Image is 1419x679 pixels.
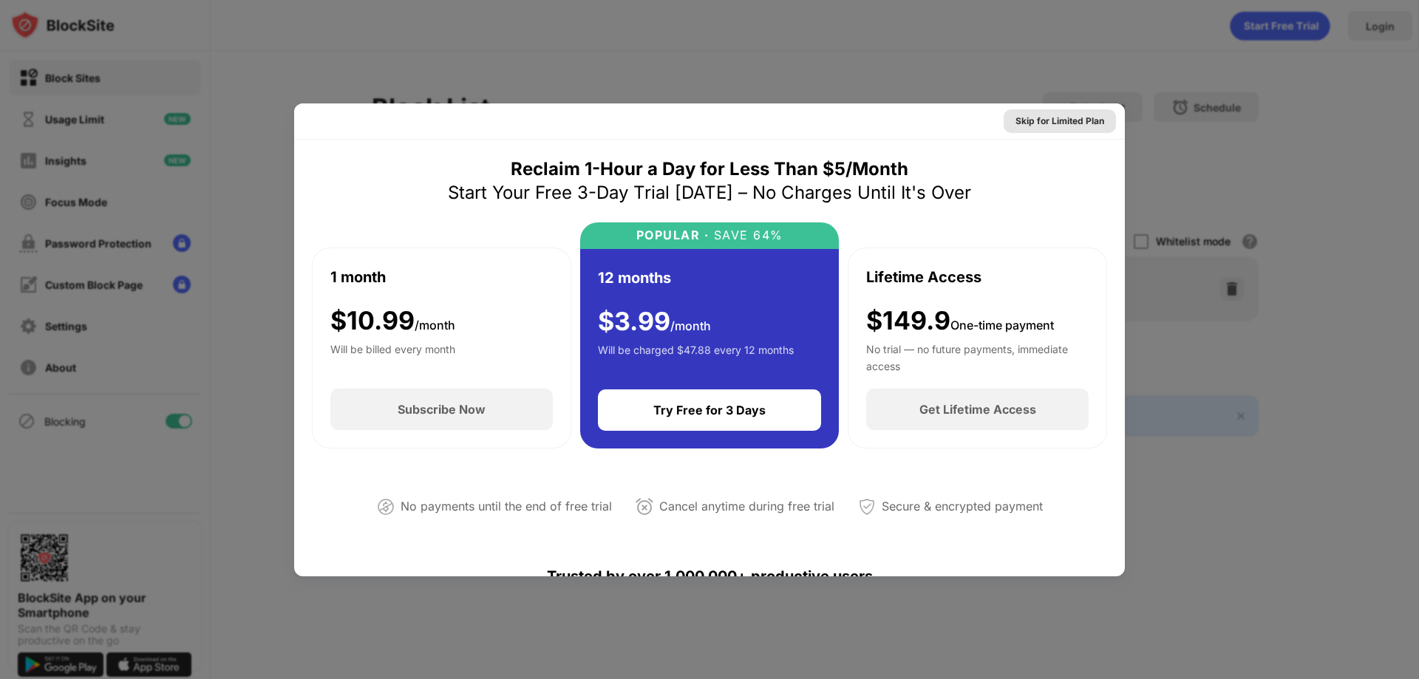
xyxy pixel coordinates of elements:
[636,228,709,242] div: POPULAR ·
[330,306,455,336] div: $ 10.99
[398,402,486,417] div: Subscribe Now
[377,498,395,516] img: not-paying
[882,496,1043,517] div: Secure & encrypted payment
[598,307,711,337] div: $ 3.99
[866,266,981,288] div: Lifetime Access
[653,403,766,417] div: Try Free for 3 Days
[330,341,455,371] div: Will be billed every month
[1015,114,1104,129] div: Skip for Limited Plan
[598,267,671,289] div: 12 months
[598,342,794,372] div: Will be charged $47.88 every 12 months
[858,498,876,516] img: secured-payment
[670,318,711,333] span: /month
[415,318,455,332] span: /month
[709,228,783,242] div: SAVE 64%
[511,157,908,181] div: Reclaim 1-Hour a Day for Less Than $5/Month
[866,341,1089,371] div: No trial — no future payments, immediate access
[950,318,1054,332] span: One-time payment
[312,541,1107,612] div: Trusted by over 1,000,000+ productive users
[401,496,612,517] div: No payments until the end of free trial
[448,181,971,205] div: Start Your Free 3-Day Trial [DATE] – No Charges Until It's Over
[866,306,1054,336] div: $149.9
[919,402,1036,417] div: Get Lifetime Access
[636,498,653,516] img: cancel-anytime
[659,496,834,517] div: Cancel anytime during free trial
[330,266,386,288] div: 1 month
